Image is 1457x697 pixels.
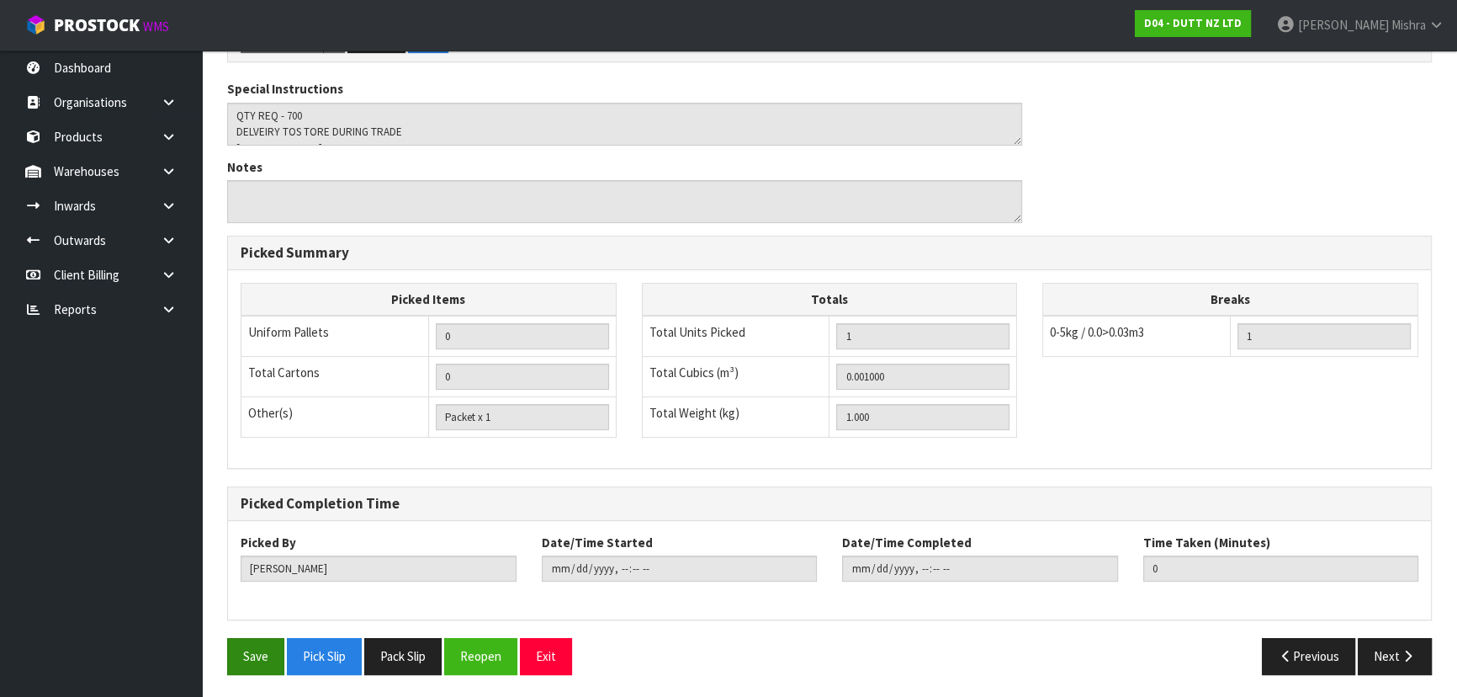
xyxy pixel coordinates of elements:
[642,283,1017,316] th: Totals
[1135,10,1251,37] a: D04 - DUTT NZ LTD
[1262,638,1356,674] button: Previous
[241,357,429,397] td: Total Cartons
[444,638,517,674] button: Reopen
[1143,556,1419,582] input: Time Taken
[241,496,1418,512] h3: Picked Completion Time
[1298,17,1389,33] span: [PERSON_NAME]
[241,397,429,438] td: Other(s)
[143,19,169,35] small: WMS
[54,14,140,36] span: ProStock
[1043,283,1418,316] th: Breaks
[1143,534,1270,551] label: Time Taken (Minutes)
[241,534,296,551] label: Picked By
[1358,638,1432,674] button: Next
[241,283,617,316] th: Picked Items
[642,316,829,357] td: Total Units Picked
[1391,17,1426,33] span: Mishra
[842,534,972,551] label: Date/Time Completed
[542,534,653,551] label: Date/Time Started
[520,638,572,674] button: Exit
[1144,16,1242,30] strong: D04 - DUTT NZ LTD
[287,638,362,674] button: Pick Slip
[227,80,343,98] label: Special Instructions
[241,245,1418,261] h3: Picked Summary
[227,638,284,674] button: Save
[1050,324,1144,340] span: 0-5kg / 0.0>0.03m3
[241,556,517,582] input: Picked By
[25,14,46,35] img: cube-alt.png
[227,158,262,176] label: Notes
[364,638,442,674] button: Pack Slip
[436,364,609,390] input: OUTERS TOTAL = CTN
[241,316,429,357] td: Uniform Pallets
[642,357,829,397] td: Total Cubics (m³)
[436,323,609,349] input: UNIFORM P LINES
[642,397,829,438] td: Total Weight (kg)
